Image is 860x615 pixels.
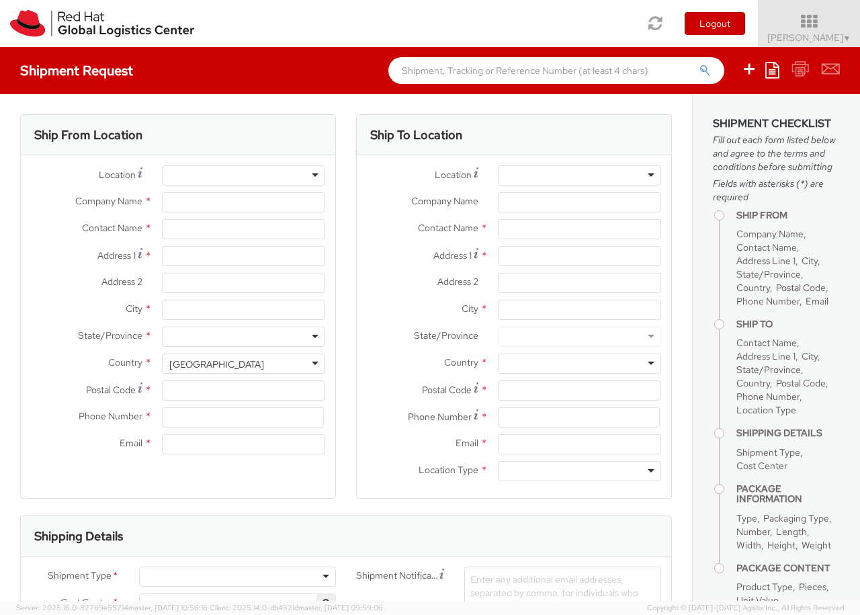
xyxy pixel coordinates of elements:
span: Country [736,377,770,389]
input: Shipment, Tracking or Reference Number (at least 4 chars) [388,57,724,84]
h4: Shipment Request [20,63,133,78]
h3: Ship From Location [34,128,142,142]
span: Phone Number [736,295,800,307]
span: Postal Code [776,282,826,294]
span: State/Province [736,268,801,280]
span: Address 2 [101,276,142,288]
span: Length [776,526,807,538]
span: Shipment Type [736,446,800,458]
span: Client: 2025.14.0-db4321d [210,603,383,612]
span: Address Line 1 [736,350,795,362]
span: Email [120,437,142,449]
span: Number [736,526,770,538]
span: State/Province [414,329,478,341]
span: City [462,302,478,315]
span: Packaging Type [763,512,829,524]
span: Email [806,295,828,307]
span: master, [DATE] 10:56:16 [128,603,208,612]
span: Contact Name [82,222,142,234]
span: State/Province [78,329,142,341]
span: Fill out each form listed below and agree to the terms and conditions before submitting [713,133,840,173]
span: Location Type [736,404,796,416]
h4: Ship To [736,319,840,329]
span: Phone Number [408,411,472,423]
span: Country [736,282,770,294]
span: Shipment Notification [356,569,439,583]
span: Pieces [799,581,826,593]
h4: Package Content [736,563,840,573]
span: master, [DATE] 09:59:06 [298,603,383,612]
span: [PERSON_NAME] [767,32,851,44]
span: Type [736,512,757,524]
span: Country [444,356,478,368]
span: State/Province [736,364,801,376]
span: ▼ [843,33,851,44]
h4: Ship From [736,210,840,220]
span: Phone Number [736,391,800,403]
span: Product Type [736,581,793,593]
span: Postal Code [422,384,472,396]
span: Address 1 [97,249,136,261]
span: Server: 2025.16.0-82789e55714 [16,603,208,612]
span: Contact Name [736,241,797,253]
span: Fields with asterisks (*) are required [713,177,840,204]
span: Company Name [736,228,804,240]
h4: Shipping Details [736,428,840,438]
span: Width [736,539,761,551]
span: Company Name [75,195,142,207]
span: Cost Center [736,460,787,472]
span: City [802,255,818,267]
span: Contact Name [418,222,478,234]
span: Country [108,356,142,368]
span: Phone Number [79,410,142,422]
span: Address Line 1 [736,255,795,267]
span: Address 1 [433,249,472,261]
h3: Shipment Checklist [713,118,840,130]
span: Location [435,169,472,181]
span: City [126,302,142,315]
img: rh-logistics-00dfa346123c4ec078e1.svg [10,10,194,37]
span: Location [99,169,136,181]
h3: Shipping Details [34,530,123,543]
span: Location Type [419,464,478,476]
span: Weight [802,539,831,551]
h4: Package Information [736,484,840,505]
span: City [802,350,818,362]
span: Email [456,437,478,449]
span: Copyright © [DATE]-[DATE] Agistix Inc., All Rights Reserved [647,603,844,614]
span: Contact Name [736,337,797,349]
span: Cost Center [60,596,112,611]
span: Unit Value [736,594,779,606]
span: Height [767,539,795,551]
span: Shipment Type [48,569,112,584]
button: Logout [685,12,745,35]
span: Postal Code [776,377,826,389]
h3: Ship To Location [370,128,462,142]
span: Postal Code [86,384,136,396]
span: Company Name [411,195,478,207]
span: Address 2 [437,276,478,288]
div: [GEOGRAPHIC_DATA] [169,358,264,371]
